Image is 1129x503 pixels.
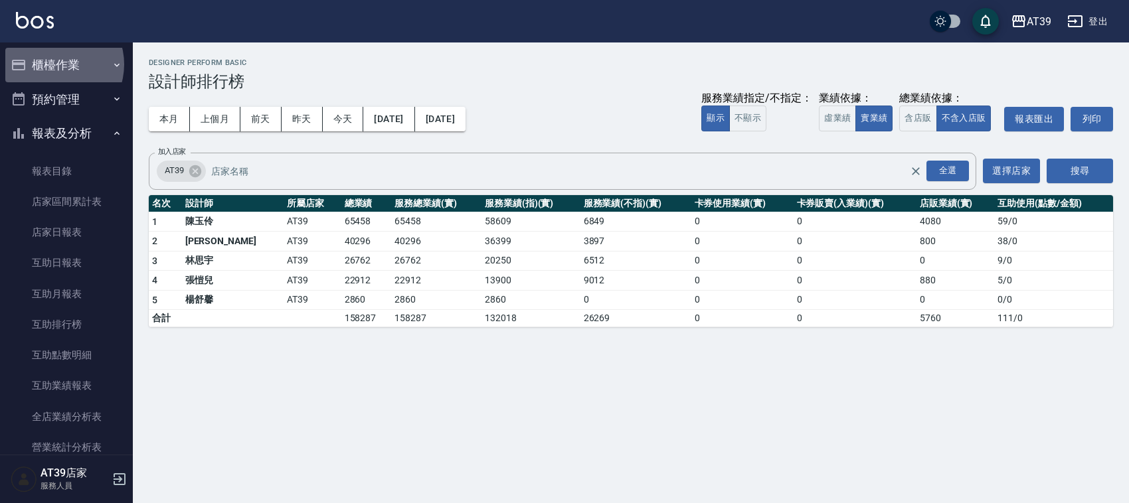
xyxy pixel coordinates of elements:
td: 0 [794,310,916,327]
td: 楊舒馨 [182,290,284,310]
img: Person [11,466,37,492]
a: 營業統計分析表 [5,432,128,463]
th: 卡券使用業績(實) [691,195,794,212]
h2: Designer Perform Basic [149,58,1113,67]
button: 今天 [323,107,364,131]
td: 2860 [391,290,481,310]
td: 0 [580,290,691,310]
button: 櫃檯作業 [5,48,128,82]
th: 服務總業績(實) [391,195,481,212]
button: 不顯示 [729,106,766,131]
td: 158287 [391,310,481,327]
td: [PERSON_NAME] [182,232,284,251]
td: 22912 [391,271,481,291]
th: 名次 [149,195,182,212]
td: 4080 [916,212,994,232]
h5: AT39店家 [41,467,108,480]
td: 0 [916,290,994,310]
td: 6849 [580,212,691,232]
td: 0 [794,232,916,251]
button: 含店販 [899,106,936,131]
td: 132018 [481,310,580,327]
td: 0 [691,271,794,291]
td: AT39 [284,232,341,251]
button: 虛業績 [819,106,856,131]
td: 張愷兒 [182,271,284,291]
div: 業績依據： [819,92,893,106]
button: Clear [907,162,925,180]
button: 昨天 [282,107,323,131]
td: AT39 [284,251,341,271]
button: 列印 [1071,107,1113,131]
button: AT39 [1005,8,1057,35]
img: Logo [16,12,54,29]
span: 1 [152,216,157,227]
table: a dense table [149,195,1113,328]
button: 顯示 [701,106,730,131]
button: Open [924,158,972,184]
td: 0 [794,251,916,271]
td: 40296 [341,232,392,251]
td: 20250 [481,251,580,271]
a: 報表目錄 [5,156,128,186]
button: 不含入店販 [936,106,992,131]
td: 陳玉伶 [182,212,284,232]
td: 0 [691,232,794,251]
div: 全選 [926,161,969,181]
td: 65458 [341,212,392,232]
td: 58609 [481,212,580,232]
td: 0 / 0 [994,290,1113,310]
td: 22912 [341,271,392,291]
button: [DATE] [415,107,466,131]
button: save [972,8,999,35]
td: 880 [916,271,994,291]
button: 報表匯出 [1004,107,1064,131]
td: 0 [794,290,916,310]
button: 報表及分析 [5,116,128,151]
button: 實業績 [855,106,893,131]
td: 林思宇 [182,251,284,271]
td: 0 [794,212,916,232]
a: 互助點數明細 [5,340,128,370]
th: 店販業績(實) [916,195,994,212]
a: 店家日報表 [5,217,128,248]
h3: 設計師排行榜 [149,72,1113,91]
button: 上個月 [190,107,240,131]
label: 加入店家 [158,147,186,157]
td: AT39 [284,271,341,291]
td: 5 / 0 [994,271,1113,291]
span: 3 [152,255,157,266]
td: AT39 [284,212,341,232]
td: 26269 [580,310,691,327]
div: 總業績依據： [899,92,998,106]
td: 13900 [481,271,580,291]
a: 店家區間累計表 [5,186,128,217]
div: AT39 [157,161,206,182]
a: 互助業績報表 [5,370,128,401]
td: 5760 [916,310,994,327]
td: 65458 [391,212,481,232]
th: 服務業績(不指)(實) [580,195,691,212]
button: 本月 [149,107,190,131]
td: 3897 [580,232,691,251]
th: 卡券販賣(入業績)(實) [794,195,916,212]
td: 0 [691,310,794,327]
td: 111 / 0 [994,310,1113,327]
td: 0 [691,290,794,310]
button: [DATE] [363,107,414,131]
td: 2860 [481,290,580,310]
div: AT39 [1027,13,1051,30]
td: 36399 [481,232,580,251]
td: 26762 [341,251,392,271]
span: 5 [152,295,157,305]
th: 設計師 [182,195,284,212]
th: 所屬店家 [284,195,341,212]
button: 選擇店家 [983,159,1040,183]
button: 預約管理 [5,82,128,117]
button: 登出 [1062,9,1113,34]
a: 互助排行榜 [5,309,128,340]
div: 服務業績指定/不指定： [701,92,812,106]
td: 800 [916,232,994,251]
td: 6512 [580,251,691,271]
button: 前天 [240,107,282,131]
